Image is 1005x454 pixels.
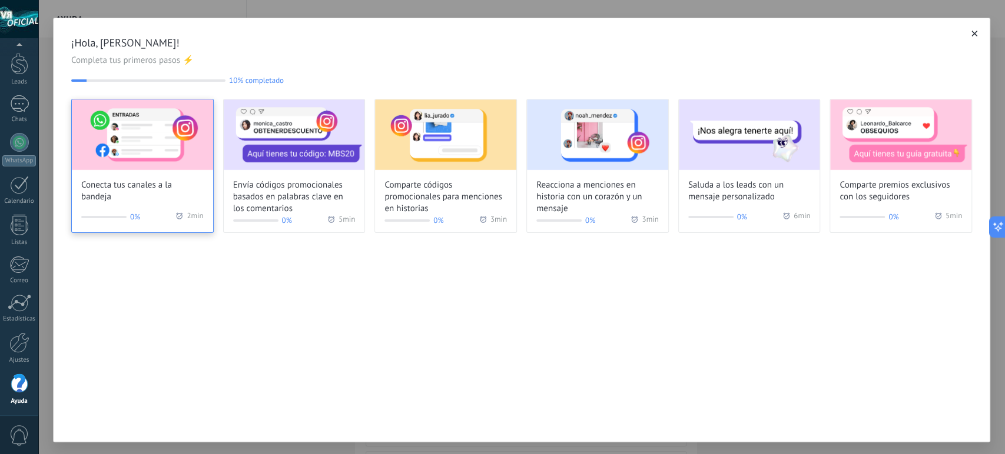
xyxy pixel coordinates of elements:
span: Comparte premios exclusivos con los seguidores [840,179,962,203]
div: Listas [2,239,37,246]
span: 10% completado [229,76,284,85]
span: 0% [737,211,747,223]
span: 0% [282,215,292,226]
span: Completa tus primeros pasos ⚡ [71,55,972,66]
img: React to story mentions with a heart and personalized message [527,99,668,170]
span: 5 min [339,215,355,226]
div: Ajustes [2,356,37,364]
span: Reacciona a menciones en historia con un corazón y un mensaje [536,179,659,215]
span: Comparte códigos promocionales para menciones en historias [384,179,507,215]
span: 0% [888,211,898,223]
div: Chats [2,116,37,123]
div: Ayuda [2,398,37,405]
span: Saluda a los leads con un mensaje personalizado [688,179,811,203]
span: Conecta tus canales a la bandeja [81,179,204,203]
img: Greet leads with a custom message (Wizard onboarding modal) [679,99,820,170]
img: Connect your channels to the inbox [72,99,213,170]
span: 3 min [490,215,507,226]
img: Send promo codes based on keywords in comments (Wizard onboarding modal) [224,99,365,170]
span: 5 min [946,211,962,223]
div: Calendario [2,198,37,205]
img: Share promo codes for story mentions [375,99,516,170]
span: 0% [585,215,595,226]
span: 2 min [187,211,203,223]
span: 6 min [794,211,810,223]
span: 3 min [642,215,658,226]
span: ¡Hola, [PERSON_NAME]! [71,36,972,50]
span: Envía códigos promocionales basados en palabras clave en los comentarios [233,179,356,215]
div: Estadísticas [2,315,37,323]
div: Correo [2,277,37,285]
span: 0% [130,211,140,223]
div: WhatsApp [2,155,36,166]
div: Leads [2,78,37,86]
img: Share exclusive rewards with followers [830,99,971,170]
span: 0% [433,215,443,226]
